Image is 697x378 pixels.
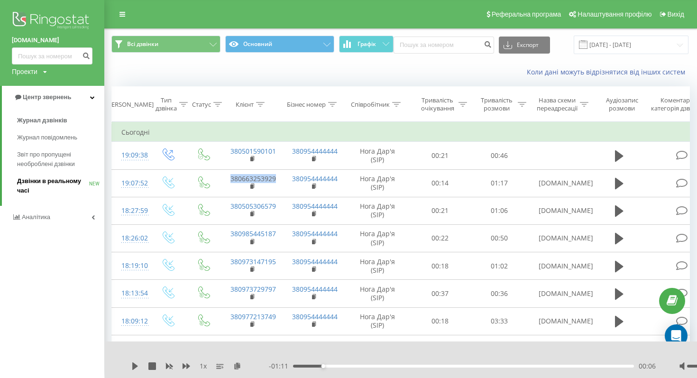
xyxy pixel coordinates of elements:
[292,229,338,238] a: 380954444444
[492,10,561,18] span: Реферальна програма
[121,257,140,275] div: 18:19:10
[411,280,470,307] td: 00:37
[292,340,338,349] a: 380954444444
[499,37,550,54] button: Експорт
[121,202,140,220] div: 18:27:59
[411,197,470,224] td: 00:21
[344,252,411,280] td: Нога Дар'я (SIP)
[121,174,140,193] div: 19:07:52
[22,213,50,221] span: Аналiтика
[321,364,325,368] div: Accessibility label
[121,146,140,165] div: 19:09:38
[106,101,154,109] div: [PERSON_NAME]
[287,101,326,109] div: Бізнес номер
[351,101,390,109] div: Співробітник
[344,280,411,307] td: Нога Дар'я (SIP)
[344,335,411,362] td: Нога Дар'я (SIP)
[192,101,211,109] div: Статус
[17,173,104,199] a: Дзвінки в реальному часіNEW
[17,129,104,146] a: Журнал повідомлень
[230,257,276,266] a: 380973147195
[2,86,104,109] a: Центр звернень
[23,93,71,101] span: Центр звернень
[411,169,470,197] td: 00:14
[529,252,591,280] td: [DOMAIN_NAME]
[529,197,591,224] td: [DOMAIN_NAME]
[230,285,276,294] a: 380973729797
[12,9,92,33] img: Ringostat logo
[470,252,529,280] td: 01:02
[292,285,338,294] a: 380954444444
[344,224,411,252] td: Нога Дар'я (SIP)
[470,335,529,362] td: 00:37
[578,10,651,18] span: Налаштування профілю
[344,142,411,169] td: Нога Дар'я (SIP)
[121,284,140,303] div: 18:13:54
[230,147,276,156] a: 380501590101
[236,101,254,109] div: Клієнт
[292,312,338,321] a: 380954444444
[344,307,411,335] td: Нога Дар'я (SIP)
[411,307,470,335] td: 00:18
[230,312,276,321] a: 380977213749
[127,40,158,48] span: Всі дзвінки
[121,312,140,331] div: 18:09:12
[411,224,470,252] td: 00:22
[639,361,656,371] span: 00:06
[470,224,529,252] td: 00:50
[230,229,276,238] a: 380985445187
[529,224,591,252] td: [DOMAIN_NAME]
[529,280,591,307] td: [DOMAIN_NAME]
[470,307,529,335] td: 03:33
[17,176,89,195] span: Дзвінки в реальному часі
[394,37,494,54] input: Пошук за номером
[292,174,338,183] a: 380954444444
[529,169,591,197] td: [DOMAIN_NAME]
[470,142,529,169] td: 00:46
[121,229,140,248] div: 18:26:02
[200,361,207,371] span: 1 x
[470,169,529,197] td: 01:17
[411,252,470,280] td: 00:18
[339,36,394,53] button: Графік
[121,340,140,358] div: 18:06:29
[269,361,293,371] span: - 01:11
[292,202,338,211] a: 380954444444
[668,10,684,18] span: Вихід
[225,36,334,53] button: Основний
[665,324,688,347] div: Open Intercom Messenger
[17,150,100,169] span: Звіт про пропущені необроблені дзвінки
[529,335,591,362] td: [DOMAIN_NAME]
[292,147,338,156] a: 380954444444
[537,96,578,112] div: Назва схеми переадресації
[470,197,529,224] td: 01:06
[230,340,276,349] a: 380992668832
[411,335,470,362] td: 00:55
[17,112,104,129] a: Журнал дзвінків
[411,142,470,169] td: 00:21
[344,197,411,224] td: Нога Дар'я (SIP)
[358,41,376,47] span: Графік
[156,96,177,112] div: Тип дзвінка
[17,133,77,142] span: Журнал повідомлень
[599,96,645,112] div: Аудіозапис розмови
[478,96,515,112] div: Тривалість розмови
[12,47,92,65] input: Пошук за номером
[17,116,67,125] span: Журнал дзвінків
[292,257,338,266] a: 380954444444
[12,67,37,76] div: Проекти
[230,202,276,211] a: 380505306579
[419,96,456,112] div: Тривалість очікування
[344,169,411,197] td: Нога Дар'я (SIP)
[230,174,276,183] a: 380663253929
[527,67,690,76] a: Коли дані можуть відрізнятися вiд інших систем
[17,146,104,173] a: Звіт про пропущені необроблені дзвінки
[470,280,529,307] td: 00:36
[529,307,591,335] td: [DOMAIN_NAME]
[111,36,220,53] button: Всі дзвінки
[12,36,92,45] a: [DOMAIN_NAME]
